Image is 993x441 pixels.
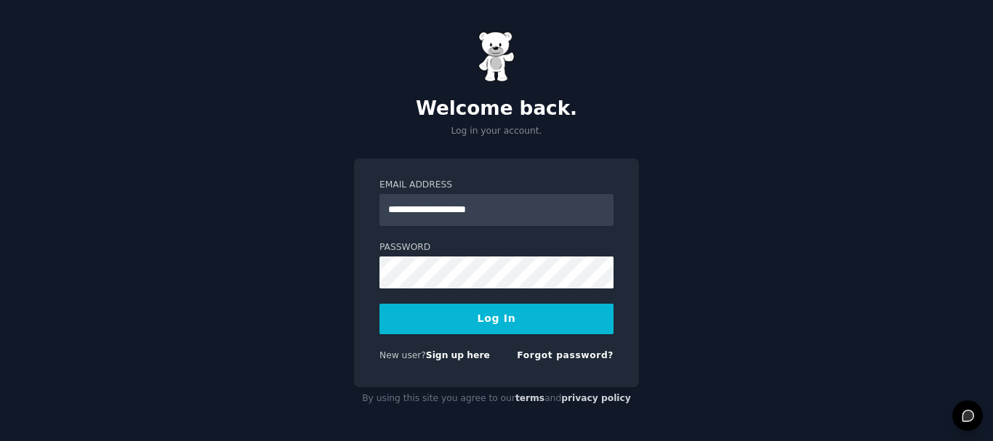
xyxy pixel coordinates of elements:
[354,97,639,121] h2: Welcome back.
[561,393,631,403] a: privacy policy
[379,241,614,254] label: Password
[515,393,544,403] a: terms
[426,350,490,360] a: Sign up here
[354,387,639,410] div: By using this site you agree to our and
[517,350,614,360] a: Forgot password?
[379,179,614,192] label: Email Address
[379,350,426,360] span: New user?
[354,125,639,138] p: Log in your account.
[379,304,614,334] button: Log In
[478,31,515,82] img: Gummy Bear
